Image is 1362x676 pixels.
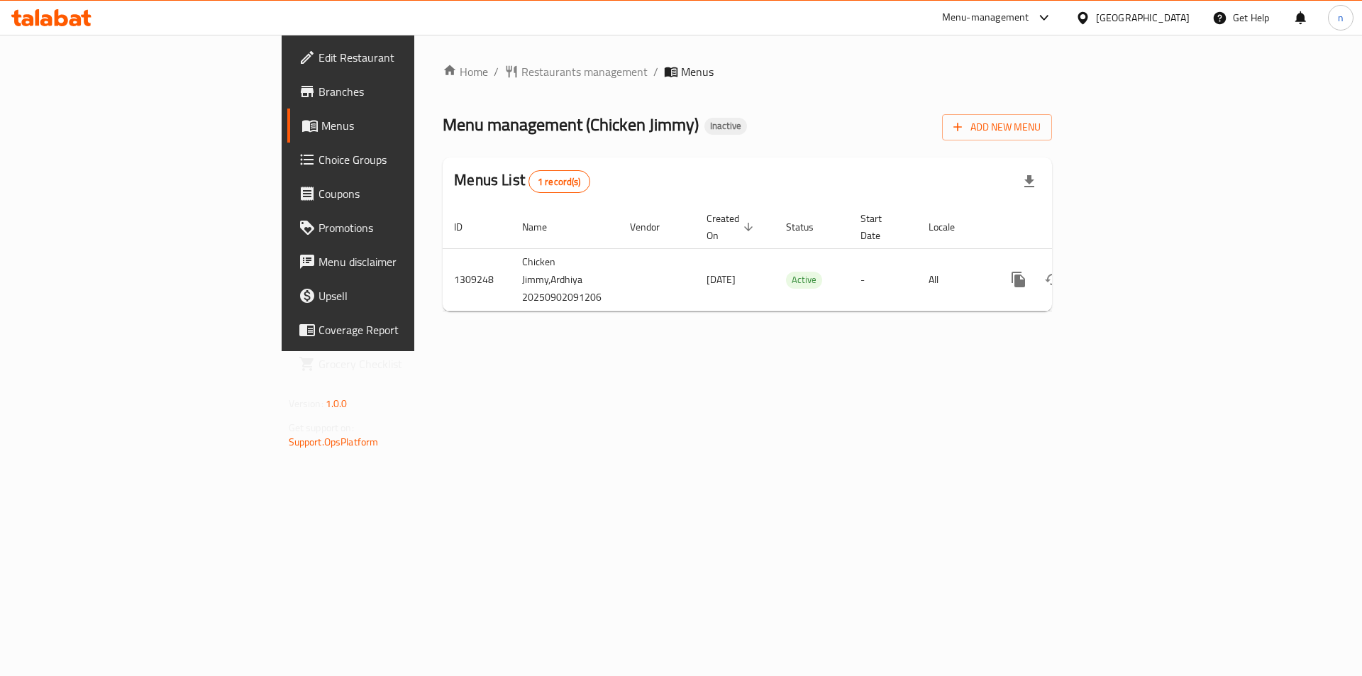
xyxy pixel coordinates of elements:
[630,218,678,236] span: Vendor
[653,63,658,80] li: /
[289,394,323,413] span: Version:
[1012,165,1046,199] div: Export file
[1096,10,1190,26] div: [GEOGRAPHIC_DATA]
[953,118,1041,136] span: Add New Menu
[454,170,589,193] h2: Menus List
[929,218,973,236] span: Locale
[1338,10,1344,26] span: n
[287,347,509,381] a: Grocery Checklist
[786,218,832,236] span: Status
[917,248,990,311] td: All
[287,279,509,313] a: Upsell
[287,211,509,245] a: Promotions
[319,49,498,66] span: Edit Restaurant
[454,218,481,236] span: ID
[707,270,736,289] span: [DATE]
[522,218,565,236] span: Name
[287,40,509,74] a: Edit Restaurant
[287,313,509,347] a: Coverage Report
[529,175,589,189] span: 1 record(s)
[319,253,498,270] span: Menu disclaimer
[521,63,648,80] span: Restaurants management
[1036,262,1070,297] button: Change Status
[511,248,619,311] td: Chicken Jimmy,Ardhiya 20250902091206
[860,210,900,244] span: Start Date
[443,63,1052,80] nav: breadcrumb
[443,109,699,140] span: Menu management ( Chicken Jimmy )
[786,272,822,288] span: Active
[707,210,758,244] span: Created On
[287,245,509,279] a: Menu disclaimer
[319,321,498,338] span: Coverage Report
[849,248,917,311] td: -
[990,206,1149,249] th: Actions
[786,272,822,289] div: Active
[319,83,498,100] span: Branches
[321,117,498,134] span: Menus
[942,9,1029,26] div: Menu-management
[289,419,354,437] span: Get support on:
[319,185,498,202] span: Coupons
[704,120,747,132] span: Inactive
[504,63,648,80] a: Restaurants management
[681,63,714,80] span: Menus
[443,206,1149,311] table: enhanced table
[289,433,379,451] a: Support.OpsPlatform
[1002,262,1036,297] button: more
[319,287,498,304] span: Upsell
[942,114,1052,140] button: Add New Menu
[319,151,498,168] span: Choice Groups
[287,177,509,211] a: Coupons
[319,355,498,372] span: Grocery Checklist
[319,219,498,236] span: Promotions
[528,170,590,193] div: Total records count
[704,118,747,135] div: Inactive
[287,109,509,143] a: Menus
[287,143,509,177] a: Choice Groups
[287,74,509,109] a: Branches
[326,394,348,413] span: 1.0.0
